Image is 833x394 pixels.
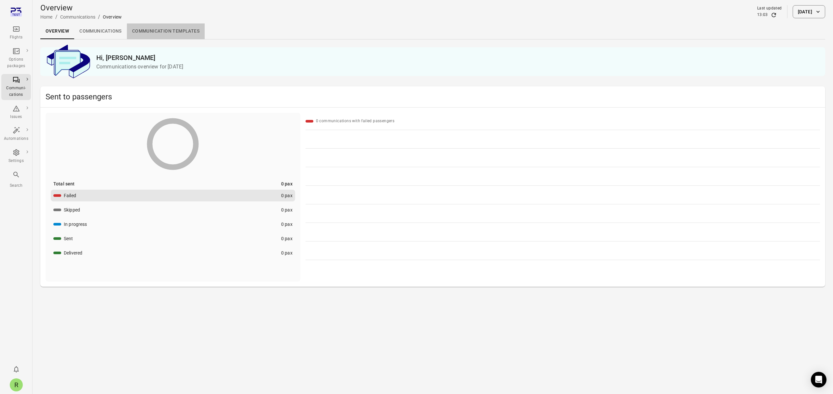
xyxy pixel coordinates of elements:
div: Overview [103,14,122,20]
a: Automations [1,124,31,144]
a: Options packages [1,45,31,71]
button: Skipped0 pax [51,204,295,216]
div: Settings [4,158,28,164]
div: 0 pax [281,207,293,213]
a: Home [40,14,53,20]
div: 0 pax [281,235,293,242]
div: R [10,378,23,391]
div: Skipped [64,207,80,213]
div: 0 pax [281,221,293,227]
button: Search [1,169,31,191]
div: Issues [4,114,28,120]
a: Flights [1,23,31,43]
a: Communications [60,14,95,20]
h2: Sent to passengers [46,92,820,102]
div: Failed [64,192,76,199]
button: Notifications [10,363,23,376]
div: 0 pax [281,250,293,256]
li: / [98,13,100,21]
div: Open Intercom Messenger [811,372,826,387]
div: Sent [64,235,73,242]
li: / [55,13,58,21]
button: [DATE] [793,5,825,18]
div: 0 communications with failed passengers [316,118,395,124]
h2: Hi, [PERSON_NAME] [96,52,820,63]
div: Options packages [4,56,28,69]
p: Communications overview for [DATE] [96,63,820,71]
div: Search [4,182,28,189]
nav: Breadcrumbs [40,13,122,21]
div: Last updated [757,5,782,12]
div: In progress [64,221,87,227]
div: 0 pax [281,192,293,199]
a: Overview [40,23,74,39]
div: Delivered [64,250,82,256]
button: Failed0 pax [51,190,295,201]
div: Automations [4,136,28,142]
button: Refresh data [771,12,777,18]
div: Local navigation [40,23,825,39]
button: Delivered0 pax [51,247,295,259]
h1: Overview [40,3,122,13]
a: Communi-cations [1,74,31,100]
button: Rachel [7,376,25,394]
button: In progress0 pax [51,218,295,230]
a: Issues [1,103,31,122]
a: Communications [74,23,127,39]
div: 13:03 [757,12,768,18]
button: Sent0 pax [51,233,295,244]
a: Communication templates [127,23,205,39]
div: Communi-cations [4,85,28,98]
a: Settings [1,147,31,166]
div: Flights [4,34,28,41]
div: 0 pax [281,181,293,187]
div: Total sent [53,181,75,187]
